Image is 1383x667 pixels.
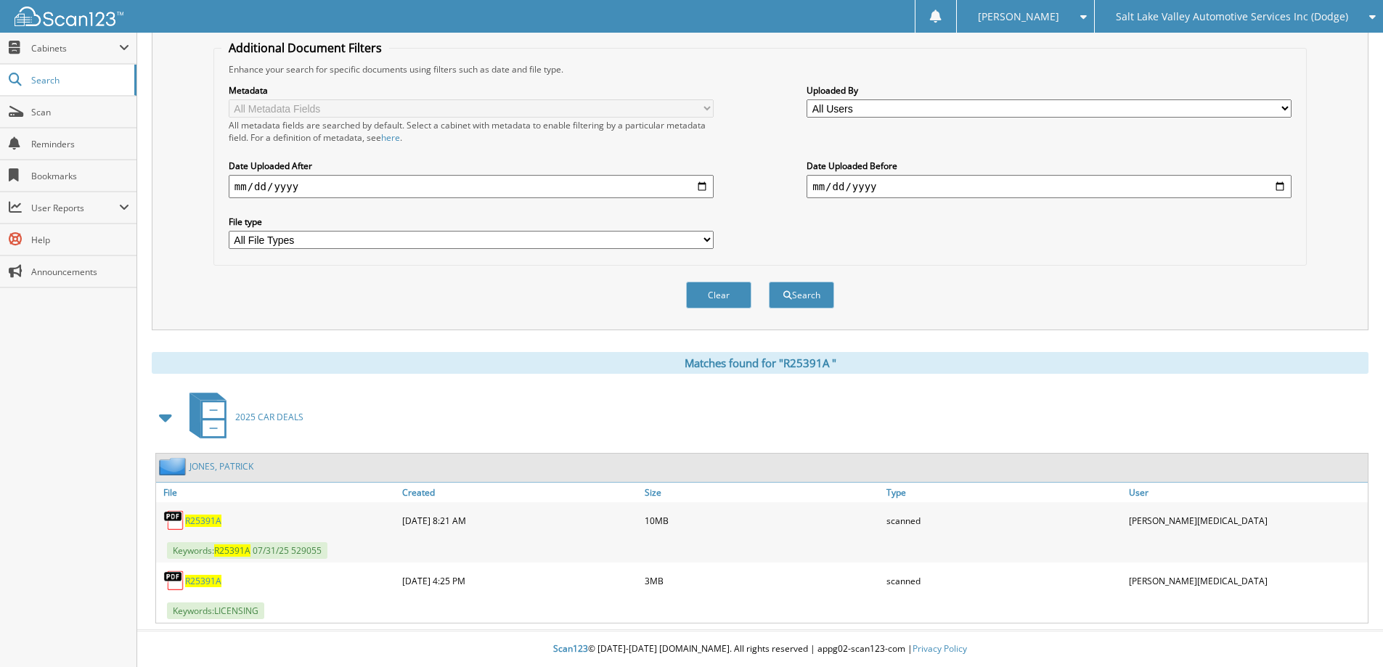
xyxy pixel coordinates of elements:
a: Created [399,483,641,502]
span: Cabinets [31,42,119,54]
div: 10MB [641,506,884,535]
label: Uploaded By [807,84,1292,97]
a: 2025 CAR DEALS [181,388,303,446]
img: scan123-logo-white.svg [15,7,123,26]
iframe: Chat Widget [1310,597,1383,667]
a: File [156,483,399,502]
span: Scan [31,106,129,118]
a: R25391A [185,575,221,587]
input: end [807,175,1292,198]
a: here [381,131,400,144]
span: Reminders [31,138,129,150]
span: Announcements [31,266,129,278]
span: 2 0 2 5 C A R D E A L S [235,411,303,423]
span: User Reports [31,202,119,214]
div: [PERSON_NAME][MEDICAL_DATA] [1125,566,1368,595]
div: scanned [883,506,1125,535]
span: Help [31,234,129,246]
label: File type [229,216,714,228]
div: Matches found for "R25391A " [152,352,1368,374]
div: [DATE] 8:21 AM [399,506,641,535]
div: 3MB [641,566,884,595]
label: Date Uploaded After [229,160,714,172]
a: R25391A [185,515,221,527]
img: PDF.png [163,570,185,592]
div: [DATE] 4:25 PM [399,566,641,595]
div: Enhance your search for specific documents using filters such as date and file type. [221,63,1299,75]
a: Privacy Policy [913,642,967,655]
span: R 2 5 3 9 1 A [214,544,250,557]
div: © [DATE]-[DATE] [DOMAIN_NAME]. All rights reserved | appg02-scan123-com | [137,631,1383,667]
span: Salt Lake Valley Automotive Services Inc (Dodge) [1116,12,1348,21]
button: Search [769,282,834,308]
span: Keywords: L I C E N S I N G [167,602,264,619]
span: Scan123 [553,642,588,655]
button: Clear [686,282,751,308]
span: Bookmarks [31,170,129,182]
span: R 2 5 3 9 1 A [185,575,221,587]
div: [PERSON_NAME][MEDICAL_DATA] [1125,506,1368,535]
input: start [229,175,714,198]
a: User [1125,483,1368,502]
span: R 2 5 3 9 1 A [185,515,221,527]
label: Date Uploaded Before [807,160,1292,172]
div: scanned [883,566,1125,595]
legend: Additional Document Filters [221,40,389,56]
span: Keywords: 0 7 / 3 1 / 2 5 5 2 9 0 5 5 [167,542,327,559]
span: Search [31,74,127,86]
label: Metadata [229,84,714,97]
a: Size [641,483,884,502]
span: [PERSON_NAME] [978,12,1059,21]
div: All metadata fields are searched by default. Select a cabinet with metadata to enable filtering b... [229,119,714,144]
a: JONES, PATRICK [189,460,253,472]
img: folder2.png [159,457,189,475]
a: Type [883,483,1125,502]
img: PDF.png [163,510,185,531]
